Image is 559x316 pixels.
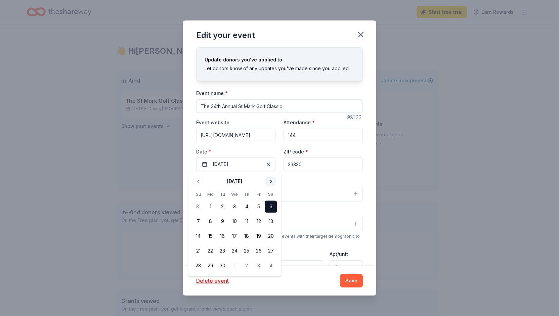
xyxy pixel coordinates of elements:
input: 20 [284,129,363,142]
label: ZIP code [284,148,308,155]
button: Save [340,274,363,287]
button: 4 [265,260,277,272]
button: 23 [216,245,228,257]
button: 21 [192,245,204,257]
button: Go to next month [266,177,275,186]
button: 27 [265,245,277,257]
button: 20 [265,230,277,242]
button: Delete event [196,277,229,285]
th: Saturday [265,191,277,198]
button: 28 [192,260,204,272]
button: 29 [204,260,216,272]
button: 8 [204,216,216,228]
button: 17 [228,230,241,242]
button: 11 [241,216,253,228]
button: 13 [265,216,277,228]
button: 5 [253,201,265,213]
div: [DATE] [227,177,242,185]
th: Thursday [241,191,253,198]
button: 6 [265,201,277,213]
button: 2 [216,201,228,213]
div: Update donors you've applied to [205,56,354,64]
button: 25 [241,245,253,257]
button: 7 [192,216,204,228]
th: Sunday [192,191,204,198]
div: Edit your event [196,30,255,41]
button: 3 [228,201,241,213]
button: 30 [216,260,228,272]
button: 1 [204,201,216,213]
button: 1 [228,260,241,272]
button: Go to previous month [193,177,203,186]
div: 36 /100 [346,113,363,121]
button: 15 [204,230,216,242]
button: 24 [228,245,241,257]
th: Friday [253,191,265,198]
input: Spring Fundraiser [196,99,363,113]
div: Let donors know of any updates you've made since you applied. [205,64,354,73]
label: Event website [196,119,229,126]
th: Wednesday [228,191,241,198]
button: 22 [204,245,216,257]
label: Date [196,148,275,155]
input: # [330,260,363,274]
th: Monday [204,191,216,198]
label: Attendance [284,119,315,126]
button: [DATE] [196,157,275,171]
input: https://www... [196,129,275,142]
button: 2 [241,260,253,272]
button: 4 [241,201,253,213]
th: Tuesday [216,191,228,198]
button: 18 [241,230,253,242]
button: 14 [192,230,204,242]
button: 10 [228,216,241,228]
button: 9 [216,216,228,228]
button: 19 [253,230,265,242]
label: Event name [196,90,228,97]
button: 26 [253,245,265,257]
button: 31 [192,201,204,213]
input: 12345 (U.S. only) [284,157,363,171]
label: Apt/unit [330,251,348,258]
button: 12 [253,216,265,228]
button: 3 [253,260,265,272]
button: 16 [216,230,228,242]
